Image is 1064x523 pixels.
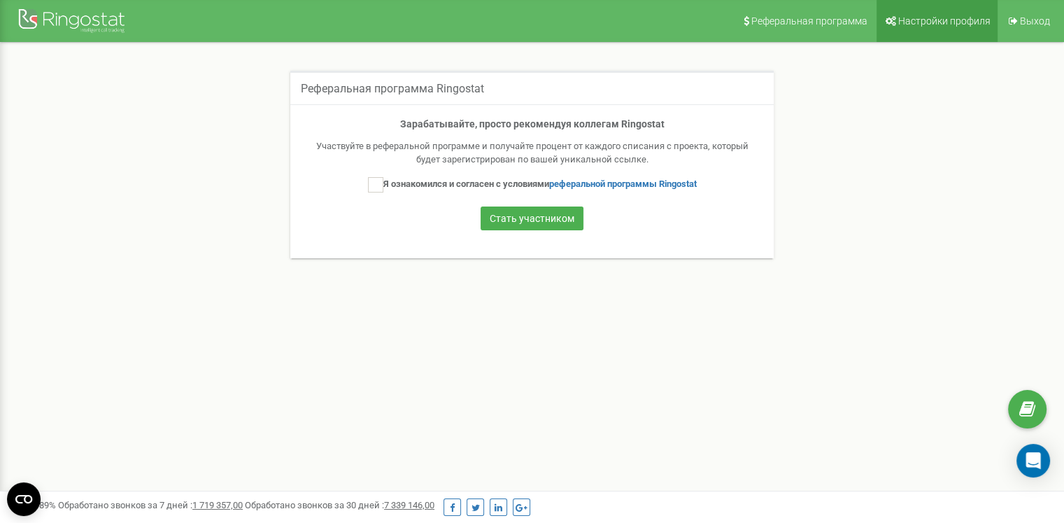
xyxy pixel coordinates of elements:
[304,119,760,130] h4: Зарабатывайте, просто рекомендуя коллегам Ringostat
[898,15,991,27] span: Настройки профиля
[301,83,484,95] h5: Реферальная программа Ringostat
[192,500,243,510] u: 1 719 357,00
[549,179,697,189] a: реферальной программы Ringostat
[481,207,583,230] button: Стать участником
[245,500,434,510] span: Обработано звонков за 30 дней :
[7,482,41,516] button: Open CMP widget
[1016,444,1050,477] div: Open Intercom Messenger
[58,500,243,510] span: Обработано звонков за 7 дней :
[368,177,697,193] label: Я ознакомился и согласен с условиями
[751,15,867,27] span: Реферальная программа
[304,140,760,166] div: Участвуйте в реферальной программе и получайте процент от каждого списания с проекта, который буд...
[1020,15,1050,27] span: Выход
[384,500,434,510] u: 7 339 146,00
